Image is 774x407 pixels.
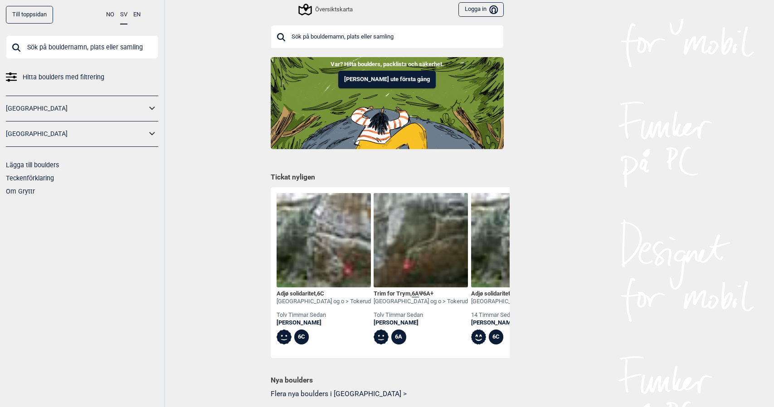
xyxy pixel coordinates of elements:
a: [PERSON_NAME] [277,319,371,327]
a: Teckenförklaring [6,174,54,182]
div: Adjø solidaritet , [277,290,371,298]
div: 6A [391,329,406,344]
a: Hitta boulders med filtrering [6,71,158,84]
a: [PERSON_NAME] [374,319,468,327]
a: Lägga till boulders [6,161,59,169]
div: 6C [489,329,504,344]
a: [GEOGRAPHIC_DATA] [6,127,146,141]
button: [PERSON_NAME] ute första gång [338,71,436,88]
img: Ado solidaritet 190425 [471,193,565,287]
img: Indoor to outdoor [271,57,504,149]
input: Sök på bouldernamn, plats eller samling [271,25,504,48]
button: Logga in [458,2,503,17]
span: 6A+ [423,290,433,297]
span: Hitta boulders med filtrering [23,71,104,84]
div: Översiktskarta [300,4,353,15]
button: Flera nya boulders i [GEOGRAPHIC_DATA] > [271,388,504,402]
div: [GEOGRAPHIC_DATA] og o > Tokerud [277,298,371,305]
div: [GEOGRAPHIC_DATA] og o > Tokerud [471,298,565,305]
div: tolv timmar sedan [374,311,468,319]
a: [PERSON_NAME] [471,319,565,327]
a: [GEOGRAPHIC_DATA] [6,102,146,115]
span: 6C [317,290,324,297]
a: Om Gryttr [6,188,35,195]
h1: Nya boulders [271,376,504,385]
p: Var? Hitta boulders, packlista och säkerhet. [7,60,767,69]
h1: Tickat nyligen [271,173,504,183]
span: 6A [412,290,419,297]
button: NO [106,6,114,24]
input: Sök på bouldernamn, plats eller samling [6,35,158,59]
button: SV [120,6,127,24]
div: Trim for Trym , Ψ [374,290,468,298]
button: EN [133,6,141,24]
div: Adjø solidaritet , [471,290,565,298]
img: Ado solidaritet 190425 [277,193,371,287]
img: Trim for trym 190425 [374,193,468,287]
div: tolv timmar sedan [277,311,371,319]
div: [GEOGRAPHIC_DATA] og o > Tokerud [374,298,468,305]
div: 6C [294,329,309,344]
div: 14 timmar sedan [471,311,565,319]
a: Till toppsidan [6,6,53,24]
